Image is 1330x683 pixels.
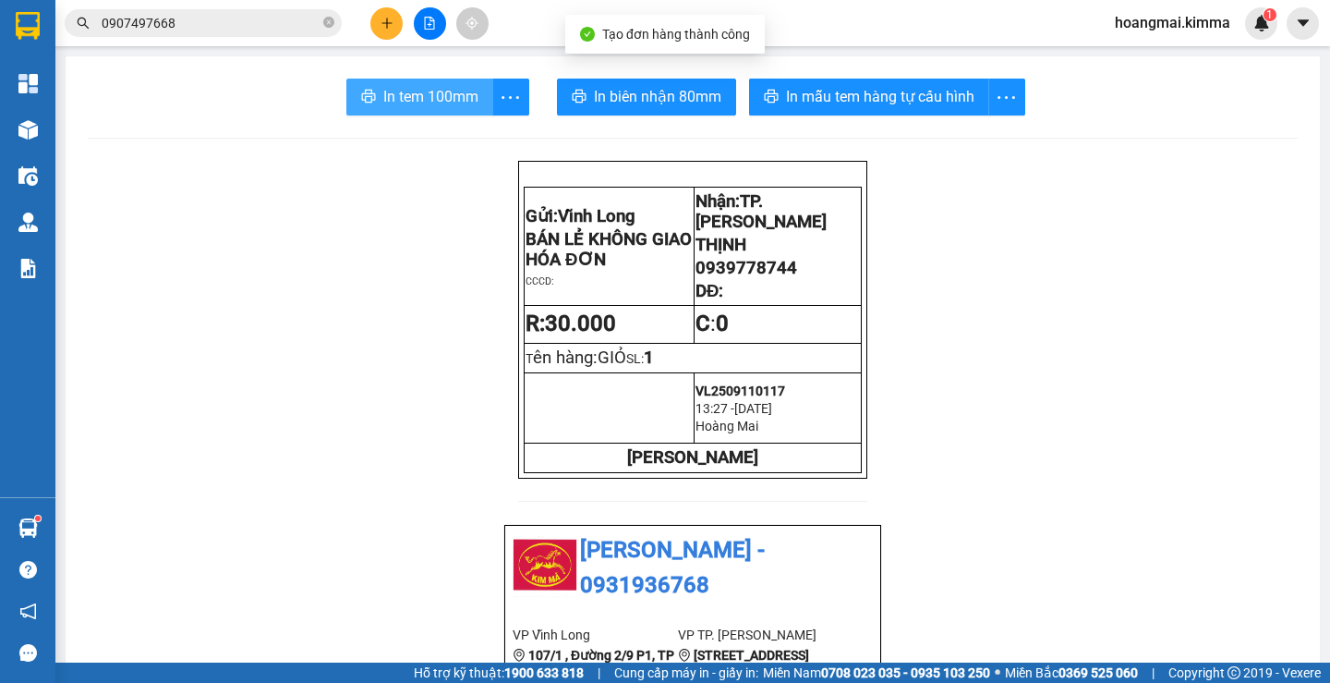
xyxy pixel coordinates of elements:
[120,18,164,37] span: Nhận:
[513,533,577,598] img: logo.jpg
[513,649,526,662] span: environment
[18,213,38,232] img: warehouse-icon
[323,17,334,28] span: close-circle
[19,644,37,662] span: message
[580,27,595,42] span: check-circle
[504,665,584,680] strong: 1900 633 818
[1227,666,1240,679] span: copyright
[16,60,107,149] div: BÁN LẺ KHÔNG GIAO HÓA ĐƠN
[18,74,38,93] img: dashboard-icon
[526,385,572,432] img: logo
[1266,8,1273,21] span: 1
[545,311,616,336] span: 30.000
[695,258,797,278] span: 0939778744
[381,17,393,30] span: plus
[513,648,674,683] b: 107/1 , Đường 2/9 P1, TP Vĩnh Long
[614,663,758,683] span: Cung cấp máy in - giấy in:
[557,79,736,116] button: printerIn biên nhận 80mm
[598,663,600,683] span: |
[626,351,644,366] span: SL:
[513,625,678,645] li: VP Vĩnh Long
[695,191,827,232] span: TP. [PERSON_NAME]
[734,401,772,416] span: [DATE]
[19,561,37,579] span: question-circle
[786,85,974,108] span: In mẫu tem hàng tự cấu hình
[492,79,529,116] button: more
[695,311,729,336] span: :
[558,206,635,226] span: Vĩnh Long
[414,7,446,40] button: file-add
[716,311,729,336] span: 0
[821,665,990,680] strong: 0708 023 035 - 0935 103 250
[1100,11,1245,34] span: hoangmai.kimma
[695,401,734,416] span: 13:27 -
[995,669,1000,677] span: ⚪️
[77,17,90,30] span: search
[16,18,44,37] span: Gửi:
[988,79,1025,116] button: more
[323,15,334,32] span: close-circle
[763,663,990,683] span: Miền Nam
[1253,15,1270,31] img: icon-new-feature
[678,649,691,662] span: environment
[456,7,489,40] button: aim
[526,311,616,336] strong: R:
[19,603,37,620] span: notification
[526,351,626,366] span: T
[989,86,1024,109] span: more
[18,120,38,140] img: warehouse-icon
[18,259,38,278] img: solution-icon
[1152,663,1155,683] span: |
[120,82,268,108] div: 0932342349
[1058,665,1138,680] strong: 0369 525 060
[594,85,721,108] span: In biên nhận 80mm
[644,348,654,368] span: 1
[414,663,584,683] span: Hỗ trợ kỹ thuật:
[695,281,723,301] span: DĐ:
[695,191,827,232] span: Nhận:
[749,79,989,116] button: printerIn mẫu tem hàng tự cấu hình
[1295,15,1312,31] span: caret-down
[572,89,586,106] span: printer
[120,60,268,82] div: CHÚ NAM
[120,16,268,60] div: TP. [PERSON_NAME]
[16,16,107,60] div: Vĩnh Long
[1263,8,1276,21] sup: 1
[18,166,38,186] img: warehouse-icon
[383,85,478,108] span: In tem 100mm
[513,533,873,603] li: [PERSON_NAME] - 0931936768
[764,89,779,106] span: printer
[423,17,436,30] span: file-add
[695,311,710,336] strong: C
[627,447,758,468] strong: [PERSON_NAME]
[678,648,809,683] b: [STREET_ADDRESS][PERSON_NAME]
[602,27,750,42] span: Tạo đơn hàng thành công
[695,384,785,398] span: VL2509110117
[16,12,40,40] img: logo-vxr
[598,348,626,368] span: GIỎ
[695,419,758,433] span: Hoàng Mai
[695,235,746,255] span: THỊNH
[465,17,478,30] span: aim
[526,206,635,226] span: Gửi:
[526,275,554,287] span: CCCD:
[493,86,528,109] span: more
[678,625,843,645] li: VP TP. [PERSON_NAME]
[526,229,692,270] span: BÁN LẺ KHÔNG GIAO HÓA ĐƠN
[361,89,376,106] span: printer
[1005,663,1138,683] span: Miền Bắc
[18,518,38,538] img: warehouse-icon
[1287,7,1319,40] button: caret-down
[346,79,493,116] button: printerIn tem 100mm
[533,348,626,368] span: ên hàng:
[35,516,41,521] sup: 1
[370,7,403,40] button: plus
[102,13,320,33] input: Tìm tên, số ĐT hoặc mã đơn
